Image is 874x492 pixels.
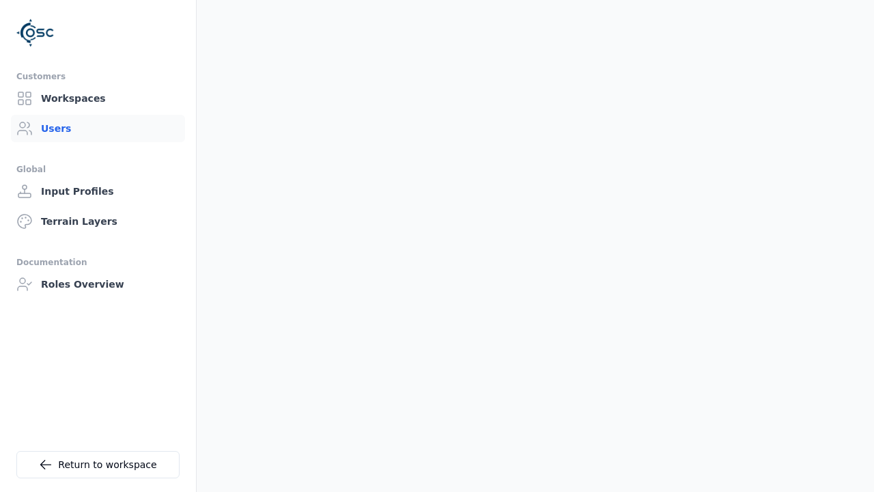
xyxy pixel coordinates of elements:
[11,271,185,298] a: Roles Overview
[16,14,55,52] img: Logo
[11,178,185,205] a: Input Profiles
[11,208,185,235] a: Terrain Layers
[16,254,180,271] div: Documentation
[11,85,185,112] a: Workspaces
[16,161,180,178] div: Global
[11,115,185,142] a: Users
[16,451,180,478] a: Return to workspace
[16,68,180,85] div: Customers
